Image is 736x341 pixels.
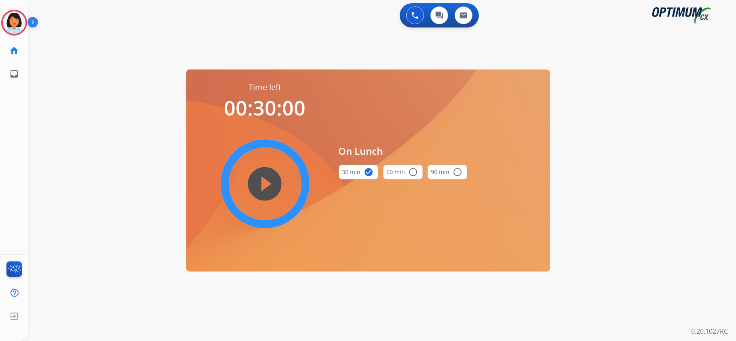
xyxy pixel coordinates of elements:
[364,167,374,177] mat-icon: check_circle
[339,165,378,179] button: 30 min
[249,82,281,93] span: Time left
[691,326,728,336] p: 0.20.1027RC
[383,165,423,179] button: 60 min
[260,179,270,189] mat-icon: play_circle_filled
[428,165,467,179] button: 90 min
[3,11,25,34] img: avatar
[409,167,418,177] mat-icon: radio_button_unchecked
[9,69,19,79] mat-icon: inbox
[453,167,463,177] mat-icon: radio_button_unchecked
[224,94,306,122] span: 00:30:00
[9,46,19,55] mat-icon: home
[339,144,467,158] span: On Lunch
